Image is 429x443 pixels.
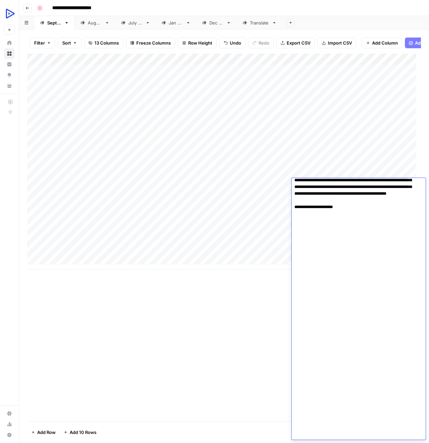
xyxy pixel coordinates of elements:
[30,38,55,48] button: Filter
[60,427,100,438] button: Add 10 Rows
[328,40,352,46] span: Import CSV
[34,16,75,29] a: [DATE]
[94,40,119,46] span: 13 Columns
[317,38,356,48] button: Import CSV
[136,40,171,46] span: Freeze Columns
[75,16,115,29] a: [DATE]
[372,40,398,46] span: Add Column
[4,430,15,440] button: Help + Support
[88,19,102,26] div: [DATE]
[178,38,217,48] button: Row Height
[237,16,282,29] a: Translate
[169,19,183,26] div: [DATE]
[4,8,16,20] img: OpenReplay Logo
[4,408,15,419] a: Settings
[4,80,15,91] a: Your Data
[115,16,156,29] a: [DATE]
[128,19,143,26] div: [DATE]
[70,429,96,436] span: Add 10 Rows
[4,70,15,80] a: Opportunities
[58,38,81,48] button: Sort
[4,48,15,59] a: Browse
[362,38,402,48] button: Add Column
[4,38,15,48] a: Home
[219,38,245,48] button: Undo
[230,40,241,46] span: Undo
[259,40,269,46] span: Redo
[287,40,310,46] span: Export CSV
[34,40,45,46] span: Filter
[4,59,15,70] a: Insights
[62,40,71,46] span: Sort
[84,38,123,48] button: 13 Columns
[47,19,62,26] div: [DATE]
[209,19,224,26] div: [DATE]
[4,5,15,22] button: Workspace: OpenReplay
[4,419,15,430] a: Usage
[37,429,56,436] span: Add Row
[27,427,60,438] button: Add Row
[196,16,237,29] a: [DATE]
[276,38,315,48] button: Export CSV
[188,40,212,46] span: Row Height
[250,19,269,26] div: Translate
[156,16,196,29] a: [DATE]
[248,38,274,48] button: Redo
[126,38,175,48] button: Freeze Columns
